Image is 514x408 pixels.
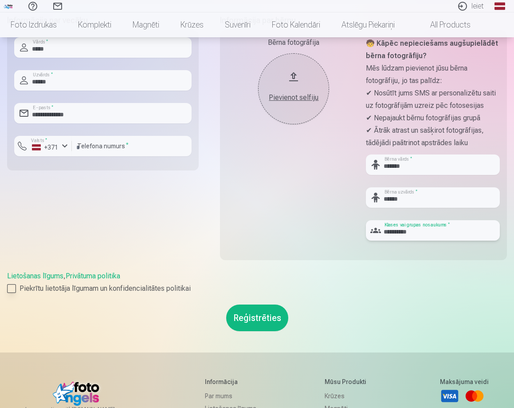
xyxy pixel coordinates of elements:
[214,12,261,37] a: Suvenīri
[205,390,256,402] a: Par mums
[440,386,459,406] a: Visa
[331,12,405,37] a: Atslēgu piekariņi
[258,53,329,124] button: Pievienot selfiju
[7,272,63,280] a: Lietošanas līgums
[366,124,500,149] p: ✔ Ātrāk atrast un sašķirot fotogrāfijas, tādējādi paātrinot apstrādes laiku
[32,143,59,152] div: +371
[366,62,500,87] p: Mēs lūdzam pievienot jūsu bērna fotogrāfiju, jo tas palīdz:
[67,12,122,37] a: Komplekti
[122,12,170,37] a: Magnēti
[14,136,72,156] button: Valsts*+371
[4,4,13,9] img: /fa1
[366,112,500,124] p: ✔ Nepajaukt bērnu fotogrāfijas grupā
[405,12,481,37] a: All products
[227,37,361,48] div: Bērna fotogrāfija
[267,92,320,103] div: Pievienot selfiju
[28,137,50,144] label: Valsts
[7,283,507,294] label: Piekrītu lietotāja līgumam un konfidencialitātes politikai
[7,271,507,294] div: ,
[226,305,288,331] button: Reģistrēties
[205,377,256,386] h5: Informācija
[170,12,214,37] a: Krūzes
[261,12,331,37] a: Foto kalendāri
[440,377,489,386] h5: Maksājuma veidi
[465,386,484,406] a: Mastercard
[325,390,371,402] a: Krūzes
[366,39,498,60] strong: 🧒 Kāpēc nepieciešams augšupielādēt bērna fotogrāfiju?
[366,87,500,112] p: ✔ Nosūtīt jums SMS ar personalizētu saiti uz fotogrāfijām uzreiz pēc fotosesijas
[325,377,371,386] h5: Mūsu produkti
[66,272,120,280] a: Privātuma politika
